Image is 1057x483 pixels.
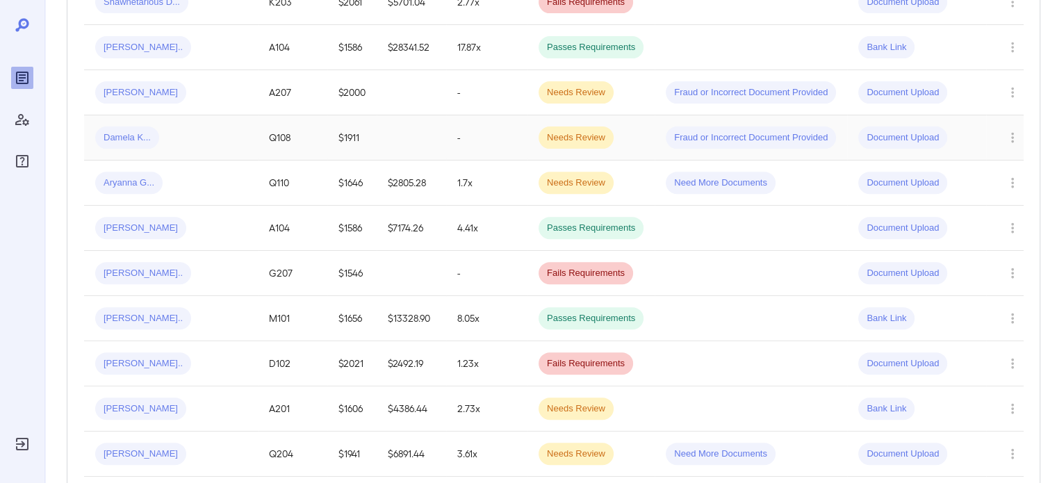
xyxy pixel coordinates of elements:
span: [PERSON_NAME].. [95,312,191,325]
span: Needs Review [539,177,614,190]
span: Bank Link [858,312,915,325]
span: Document Upload [858,177,947,190]
td: $2492.19 [377,341,446,386]
span: Document Upload [858,131,947,145]
span: Document Upload [858,222,947,235]
td: $1941 [327,432,377,477]
td: $1586 [327,25,377,70]
span: [PERSON_NAME].. [95,267,191,280]
td: $1646 [327,161,377,206]
td: $6891.44 [377,432,446,477]
td: $13328.90 [377,296,446,341]
span: Document Upload [858,86,947,99]
span: [PERSON_NAME] [95,86,186,99]
span: [PERSON_NAME] [95,222,186,235]
span: [PERSON_NAME].. [95,41,191,54]
td: $1656 [327,296,377,341]
td: $1586 [327,206,377,251]
button: Row Actions [1001,172,1024,194]
span: Needs Review [539,402,614,416]
span: [PERSON_NAME] [95,402,186,416]
td: $2021 [327,341,377,386]
span: Passes Requirements [539,312,644,325]
button: Row Actions [1001,36,1024,58]
button: Row Actions [1001,352,1024,375]
td: - [446,115,527,161]
button: Row Actions [1001,217,1024,239]
td: Q110 [258,161,327,206]
div: Reports [11,67,33,89]
td: 3.61x [446,432,527,477]
span: Document Upload [858,357,947,370]
span: Passes Requirements [539,222,644,235]
span: Bank Link [858,402,915,416]
td: $4386.44 [377,386,446,432]
button: Row Actions [1001,81,1024,104]
span: Passes Requirements [539,41,644,54]
td: A104 [258,206,327,251]
td: G207 [258,251,327,296]
span: Fails Requirements [539,357,633,370]
td: 2.73x [446,386,527,432]
span: Fraud or Incorrect Document Provided [666,131,836,145]
span: Aryanna G... [95,177,163,190]
span: [PERSON_NAME] [95,448,186,461]
span: Needs Review [539,86,614,99]
td: A104 [258,25,327,70]
td: A207 [258,70,327,115]
td: $28341.52 [377,25,446,70]
td: Q204 [258,432,327,477]
td: D102 [258,341,327,386]
td: 1.23x [446,341,527,386]
div: Manage Users [11,108,33,131]
span: Document Upload [858,267,947,280]
button: Row Actions [1001,262,1024,284]
td: $2805.28 [377,161,446,206]
span: Document Upload [858,448,947,461]
span: Need More Documents [666,448,776,461]
span: Damela K... [95,131,159,145]
td: $1606 [327,386,377,432]
span: [PERSON_NAME].. [95,357,191,370]
span: Fails Requirements [539,267,633,280]
td: 1.7x [446,161,527,206]
span: Needs Review [539,131,614,145]
span: Needs Review [539,448,614,461]
span: Need More Documents [666,177,776,190]
td: $1546 [327,251,377,296]
button: Row Actions [1001,307,1024,329]
td: 4.41x [446,206,527,251]
button: Row Actions [1001,126,1024,149]
td: $7174.26 [377,206,446,251]
button: Row Actions [1001,443,1024,465]
td: Q108 [258,115,327,161]
div: FAQ [11,150,33,172]
div: Log Out [11,433,33,455]
td: A201 [258,386,327,432]
td: 8.05x [446,296,527,341]
td: M101 [258,296,327,341]
td: 17.87x [446,25,527,70]
td: - [446,70,527,115]
button: Row Actions [1001,398,1024,420]
td: - [446,251,527,296]
span: Bank Link [858,41,915,54]
td: $1911 [327,115,377,161]
span: Fraud or Incorrect Document Provided [666,86,836,99]
td: $2000 [327,70,377,115]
